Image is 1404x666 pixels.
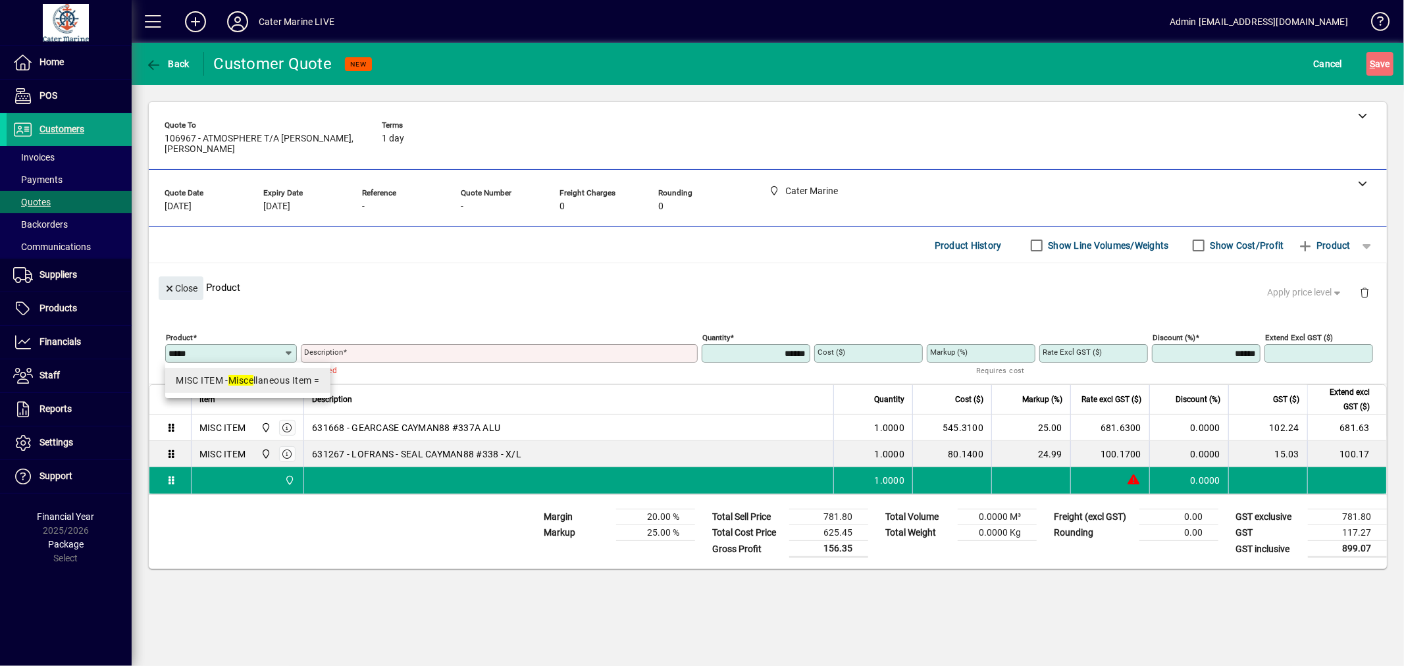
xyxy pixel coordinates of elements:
[1149,415,1228,441] td: 0.0000
[142,52,193,76] button: Back
[1081,392,1141,407] span: Rate excl GST ($)
[789,525,868,541] td: 625.45
[39,403,72,414] span: Reports
[259,11,334,32] div: Cater Marine LIVE
[7,191,132,213] a: Quotes
[263,201,290,212] span: [DATE]
[1349,276,1380,308] button: Delete
[1316,385,1370,414] span: Extend excl GST ($)
[1047,525,1139,541] td: Rounding
[1022,392,1062,407] span: Markup (%)
[1139,525,1218,541] td: 0.00
[1139,509,1218,525] td: 0.00
[13,242,91,252] span: Communications
[7,168,132,191] a: Payments
[818,347,845,357] mat-label: Cost ($)
[991,415,1070,441] td: 25.00
[912,441,991,467] td: 80.1400
[48,539,84,550] span: Package
[7,213,132,236] a: Backorders
[1273,392,1299,407] span: GST ($)
[165,201,192,212] span: [DATE]
[7,146,132,168] a: Invoices
[1307,441,1386,467] td: 100.17
[1170,11,1348,32] div: Admin [EMAIL_ADDRESS][DOMAIN_NAME]
[991,441,1070,467] td: 24.99
[875,448,905,461] span: 1.0000
[935,235,1002,256] span: Product History
[13,219,68,230] span: Backorders
[217,10,259,34] button: Profile
[1308,541,1387,557] td: 899.07
[1149,441,1228,467] td: 0.0000
[1265,333,1333,342] mat-label: Extend excl GST ($)
[1311,52,1346,76] button: Cancel
[616,525,695,541] td: 25.00 %
[39,90,57,101] span: POS
[13,152,55,163] span: Invoices
[7,460,132,493] a: Support
[1176,392,1220,407] span: Discount (%)
[39,336,81,347] span: Financials
[164,278,198,299] span: Close
[1229,541,1308,557] td: GST inclusive
[1208,239,1284,252] label: Show Cost/Profit
[159,276,203,300] button: Close
[1361,3,1388,45] a: Knowledge Base
[7,292,132,325] a: Products
[537,525,616,541] td: Markup
[616,509,695,525] td: 20.00 %
[1047,509,1139,525] td: Freight (excl GST)
[257,421,273,435] span: Cater Marine
[39,269,77,280] span: Suppliers
[1308,509,1387,525] td: 781.80
[559,201,565,212] span: 0
[145,59,190,69] span: Back
[702,333,730,342] mat-label: Quantity
[875,474,905,487] span: 1.0000
[350,60,367,68] span: NEW
[929,234,1007,257] button: Product History
[199,448,246,461] div: MISC ITEM
[1349,286,1380,298] app-page-header-button: Delete
[214,53,332,74] div: Customer Quote
[257,447,273,461] span: Cater Marine
[7,236,132,258] a: Communications
[658,201,663,212] span: 0
[1149,467,1228,494] td: 0.0000
[1370,53,1390,74] span: ave
[166,333,193,342] mat-label: Product
[7,393,132,426] a: Reports
[39,124,84,134] span: Customers
[958,509,1037,525] td: 0.0000 M³
[976,363,1025,378] mat-hint: Requires cost
[7,259,132,292] a: Suppliers
[38,511,95,522] span: Financial Year
[789,509,868,525] td: 781.80
[1262,281,1349,305] button: Apply price level
[176,374,320,388] div: MISC ITEM - llaneous Item =
[1307,415,1386,441] td: 681.63
[1228,441,1307,467] td: 15.03
[39,437,73,448] span: Settings
[1079,421,1141,434] div: 681.6300
[304,363,687,376] mat-error: Required
[7,46,132,79] a: Home
[304,347,343,357] mat-label: Description
[312,392,352,407] span: Description
[461,201,463,212] span: -
[312,421,500,434] span: 631668 - GEARCASE CAYMAN88 #337A ALU
[1043,347,1102,357] mat-label: Rate excl GST ($)
[1153,333,1195,342] mat-label: Discount (%)
[1079,448,1141,461] div: 100.1700
[537,509,616,525] td: Margin
[1366,52,1393,76] button: Save
[1046,239,1169,252] label: Show Line Volumes/Weights
[1268,286,1344,299] span: Apply price level
[879,525,958,541] td: Total Weight
[165,368,330,393] mat-option: MISC ITEM - Miscellaneous Item =
[7,359,132,392] a: Staff
[879,509,958,525] td: Total Volume
[39,303,77,313] span: Products
[228,375,253,386] em: Misce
